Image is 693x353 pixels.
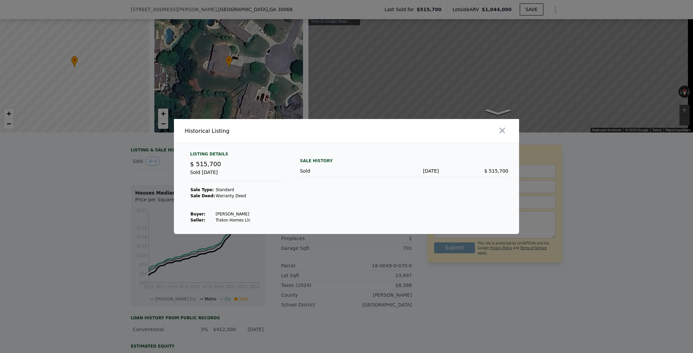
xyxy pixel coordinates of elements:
[215,187,251,193] td: Standard
[190,212,205,216] strong: Buyer :
[300,168,369,174] div: Sold
[190,169,284,181] div: Sold [DATE]
[190,218,205,223] strong: Seller :
[369,168,439,174] div: [DATE]
[190,194,215,198] strong: Sale Deed:
[215,193,251,199] td: Warranty Deed
[484,168,508,174] span: $ 515,700
[300,157,508,165] div: Sale History
[215,211,251,217] td: [PERSON_NAME]
[190,187,214,192] strong: Sale Type:
[215,217,251,223] td: Traton Homes Llc
[185,127,344,135] div: Historical Listing
[190,160,221,168] span: $ 515,700
[190,151,284,159] div: Listing Details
